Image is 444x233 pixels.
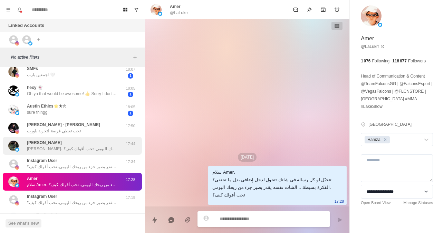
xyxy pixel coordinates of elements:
[122,213,139,219] p: 16:54
[361,200,390,206] a: Open Board View
[335,197,344,205] p: 17:28
[27,182,117,188] p: سلام Amer، تتخيّل لو كل رسالة في شاتك تتحول لدخل إضافي بدل ما تختفي؟ الفكرة بسيطة… الشات نفسه يقد...
[122,195,139,201] p: 17:19
[27,91,117,97] p: Oh ya that would be awesome! 👍 Sorry I don't check Twitter all that much lately! But ya I'd defin...
[330,3,344,17] button: Add reminder
[148,213,162,227] button: Quick replies
[361,6,382,26] img: picture
[8,213,19,223] img: picture
[333,213,347,227] button: Send message
[289,3,302,17] button: Mark as unread
[6,219,41,227] button: See what's new
[361,58,370,64] p: 1 076
[170,3,181,10] p: Amer
[122,141,139,147] p: 17:44
[212,169,331,199] div: سلام Amer، تتخيّل لو كل رسالة في شاتك تتحول لدخل إضافي بدل ما تختفي؟ الفكرة بسيطة… الشات نفسه يقد...
[15,92,19,97] img: picture
[128,92,133,97] span: 1
[27,200,117,206] p: سلام البعبع، تتخيّل لو كل رسالة في شاتك تتحول لدخل إضافي بدل ما تختفي؟ الفكرة بسيطة… الشات نفسه ي...
[27,103,66,109] p: Austin Ethics⭐️★☆
[238,153,257,162] p: [DATE]
[403,200,433,206] a: Manage Statuses
[378,23,382,27] img: picture
[27,122,100,128] p: [PERSON_NAME] - [PERSON_NAME]
[15,130,19,134] img: picture
[8,123,19,133] img: picture
[170,10,188,16] p: @LaLukrr
[122,67,139,72] p: 18:07
[372,58,390,64] p: Following
[27,146,117,152] p: [PERSON_NAME]، تتخيّل لو كل رسالة في شاتك تتحول لدخل إضافي بدل ما تختفي؟ الفكرة بسيطة… الشات نفسه...
[15,165,19,170] img: picture
[8,85,19,96] img: picture
[120,4,131,15] button: Board View
[158,12,162,16] img: picture
[27,164,117,170] p: سلام نينجا، تتخيّل لو كل رسالة في شاتك تتحول لدخل إضافي بدل ما تختفي؟ الفكرة بسيطة… الشات نفسه يق...
[181,213,195,227] button: Add media
[122,85,139,91] p: 18:05
[27,175,38,182] p: Amer
[316,3,330,17] button: Archive
[15,148,19,152] img: picture
[131,4,142,15] button: Show unread conversations
[15,183,19,188] img: picture
[122,177,139,183] p: 17:28
[164,213,178,227] button: Reply with AI
[15,41,19,45] img: picture
[361,72,433,110] p: Head of Communication & Content @TeamFalconsGG | @FalconsEsport | @VegasFalcons | @FLCNSTORE | [G...
[27,84,43,91] p: hexy 👻
[382,136,389,143] div: Remove Hamza
[27,65,38,72] p: SMFs
[302,3,316,17] button: Pin
[122,123,139,129] p: 17:50
[27,212,57,218] p: suotl5se9zu0rtj
[365,136,382,143] div: Hamza
[8,104,19,114] img: picture
[27,109,47,115] p: sure thingg
[8,22,44,29] p: Linked Accounts
[27,128,81,134] p: تحب تعطي فرصة لتجربة بلورب
[368,121,412,128] p: [GEOGRAPHIC_DATA]
[8,67,19,77] img: picture
[28,41,32,45] img: picture
[361,43,385,50] a: @LaLukrr
[122,159,139,165] p: 17:34
[361,34,374,43] p: Amer
[27,72,55,78] p: اجمعين يارب 🤍
[27,158,57,164] p: Instagram User
[408,58,426,64] p: Followers
[11,54,131,60] p: No active filters
[15,73,19,78] img: picture
[151,4,162,15] img: picture
[3,4,14,15] button: Menu
[122,104,139,110] p: 18:05
[15,111,19,115] img: picture
[35,36,43,44] button: Add account
[8,176,19,187] img: picture
[27,140,62,146] p: [PERSON_NAME]
[131,53,139,61] button: Add filters
[14,4,25,15] button: Notifications
[128,111,133,116] span: 1
[392,58,407,64] p: 118 677
[15,201,19,205] img: picture
[8,141,19,151] img: picture
[27,193,57,200] p: Instagram User
[128,73,133,79] span: 1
